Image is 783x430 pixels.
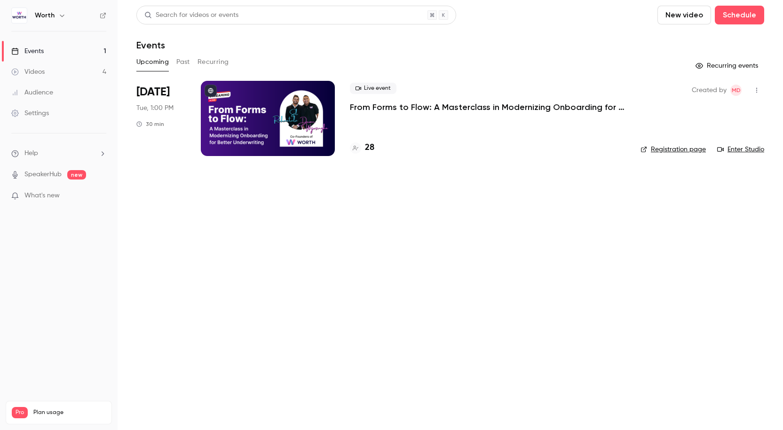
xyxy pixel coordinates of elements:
[12,407,28,418] span: Pro
[350,141,374,154] a: 28
[12,8,27,23] img: Worth
[717,145,764,154] a: Enter Studio
[67,170,86,180] span: new
[730,85,742,96] span: Marilena De Niear
[11,88,53,97] div: Audience
[24,149,38,158] span: Help
[732,85,741,96] span: MD
[136,85,170,100] span: [DATE]
[198,55,229,70] button: Recurring
[715,6,764,24] button: Schedule
[365,141,374,154] h4: 28
[176,55,190,70] button: Past
[136,55,169,70] button: Upcoming
[692,85,727,96] span: Created by
[657,6,711,24] button: New video
[691,58,764,73] button: Recurring events
[136,103,174,113] span: Tue, 1:00 PM
[144,10,238,20] div: Search for videos or events
[136,120,164,128] div: 30 min
[35,11,55,20] h6: Worth
[11,109,49,118] div: Settings
[11,67,45,77] div: Videos
[350,102,625,113] a: From Forms to Flow: A Masterclass in Modernizing Onboarding for Better Underwriting
[11,47,44,56] div: Events
[95,192,106,200] iframe: Noticeable Trigger
[641,145,706,154] a: Registration page
[136,81,186,156] div: Sep 23 Tue, 1:00 PM (America/New York)
[136,39,165,51] h1: Events
[350,83,396,94] span: Live event
[33,409,106,416] span: Plan usage
[24,170,62,180] a: SpeakerHub
[11,149,106,158] li: help-dropdown-opener
[24,191,60,201] span: What's new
